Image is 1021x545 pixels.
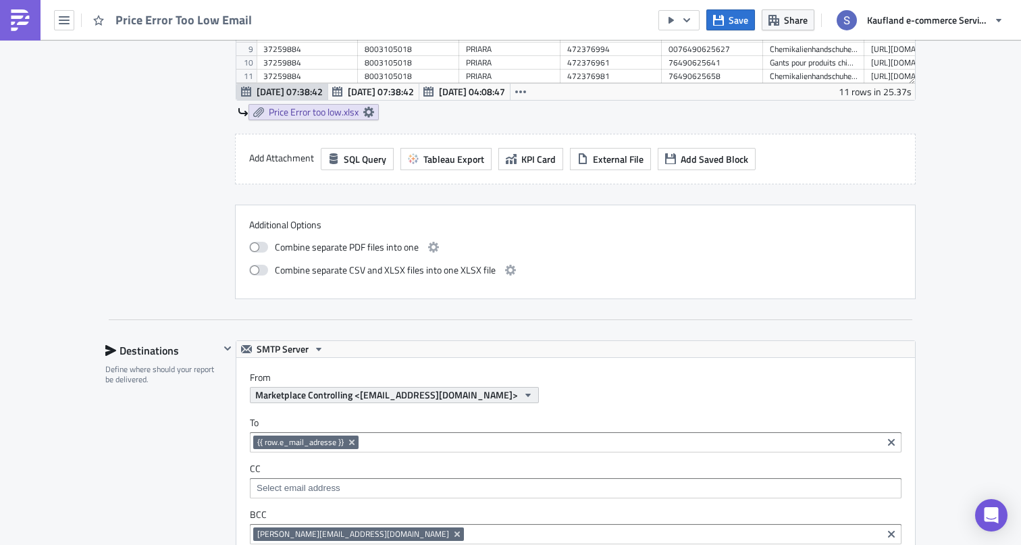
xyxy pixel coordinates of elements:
div: PRIARA [466,43,554,56]
span: Share [784,13,808,27]
div: 0076490625627 [669,43,756,56]
button: SQL Query [321,148,394,170]
img: Avatar [835,9,858,32]
div: Chemikalienhandschuhe AlphaTec 58-201 Größe 9 grün/grau EN 388,EN 374,EN407,EN 511 PSA-Kategorie III [770,70,858,83]
button: External File [570,148,651,170]
span: [PERSON_NAME][EMAIL_ADDRESS][DOMAIN_NAME] [257,529,449,540]
div: 37259884 [263,56,351,70]
button: Marketplace Controlling <[EMAIL_ADDRESS][DOMAIN_NAME]> [250,387,539,403]
span: SMTP Server [257,341,309,357]
div: 8003105018 [365,56,452,70]
span: Combine separate PDF files into one [275,239,419,255]
div: [URL][DOMAIN_NAME] [871,70,959,83]
div: Destinations [105,340,219,361]
div: 472376981 [567,70,655,83]
div: 472376994 [567,43,655,56]
span: Vážená predajkyňa, vážený predajca [5,59,176,70]
a: Price Error too low.xlsx [248,104,379,120]
button: Hide content [219,340,236,357]
button: Save [706,9,755,30]
button: Tableau Export [400,148,492,170]
label: CC [250,463,901,475]
img: PushMetrics [9,9,31,31]
label: Add Attachment [249,148,314,168]
span: Add Saved Block [681,152,748,166]
label: From [250,371,915,384]
em: stĺpci H [39,120,72,130]
span: Combine separate CSV and XLSX files into one XLSX file [275,262,496,278]
span: V môžete vidieť aktuálnu cenu produktu. [32,120,239,130]
div: 76490625658 [669,70,756,83]
div: 37259884 [263,70,351,83]
label: Additional Options [249,219,901,231]
span: KPI Card [521,152,556,166]
span: Marketplace Controlling <[EMAIL_ADDRESS][DOMAIN_NAME]> [255,388,518,402]
button: Remove Tag [346,436,359,449]
div: Gants pour produits chimiques AlphaTec 58-201 taille 8 vert/gris EN 388,EN 374,EN407,EN 511 Catég... [770,56,858,70]
div: Define where should your report be delivered. [105,364,219,385]
button: Share [762,9,814,30]
div: 11 rows in 25.37s [839,84,912,100]
span: SQL Query [344,152,386,166]
div: Open Intercom Messenger [975,499,1007,531]
label: To [250,417,901,429]
button: [DATE] 07:38:42 [328,84,419,100]
p: {% if row.preferred_email_language=='sk' %} [5,32,645,45]
span: [DATE] 07:38:42 [257,84,323,99]
input: Select em ail add ress [253,482,897,495]
div: 8003105018 [365,70,452,83]
div: [URL][DOMAIN_NAME] [871,43,959,56]
span: Price Error too low.xlsx [269,106,359,118]
span: [DATE] 07:38:42 [348,84,414,99]
span: Tableau Export [423,152,484,166]
button: [DATE] 04:08:47 [419,84,510,100]
span: domnievame sa, že pri vytváraní vašich ponúk došlo k chybám. [5,80,283,90]
span: Price Error Too Low Email [115,12,253,28]
span: Save [729,13,748,27]
div: Chemikalienhandschuhe AlphaTec 58-201 Größe 10 grün/grau EN 388,EN 374,EN407,EN 511 PSA-Kategorie... [770,43,858,56]
div: [URL][DOMAIN_NAME] [871,56,959,70]
button: Add Saved Block [658,148,756,170]
div: 37259884 [263,43,351,56]
div: 472376961 [567,56,655,70]
button: Clear selected items [883,434,899,450]
strong: {{ row.seller_name }} [176,58,286,70]
button: SMTP Server [236,341,329,357]
button: Remove Tag [452,527,464,541]
span: [DATE] 04:08:47 [439,84,505,99]
span: Skontrolujte, prosím, či sú ceny produktov uvedených v prílohe správne. [5,100,348,111]
div: PRIARA [466,56,554,70]
div: 76490625641 [669,56,756,70]
span: External File [593,152,644,166]
label: BCC [250,509,901,521]
span: Kaufland e-commerce Services GmbH & Co. KG [867,13,989,27]
span: {{ row.e_mail_adresse }} [257,437,344,448]
div: 8003105018 [365,43,452,56]
span: english version below [5,7,100,18]
button: [DATE] 07:38:42 [236,84,328,100]
button: KPI Card [498,148,563,170]
div: PRIARA [466,70,554,83]
button: Clear selected items [883,526,899,542]
button: Kaufland e-commerce Services GmbH & Co. KG [829,5,1011,35]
